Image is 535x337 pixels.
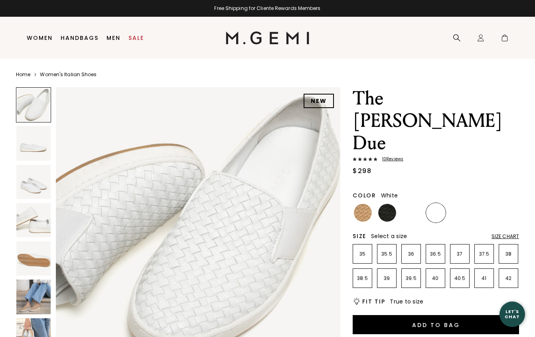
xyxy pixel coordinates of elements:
img: M.Gemi [226,32,309,44]
p: 42 [499,275,518,282]
p: 35.5 [377,251,396,257]
p: 36.5 [426,251,445,257]
a: Handbags [61,35,99,41]
button: Add to Bag [353,315,519,334]
div: $298 [353,166,371,176]
span: White [381,191,398,199]
p: 35 [353,251,372,257]
h1: The [PERSON_NAME] Due [353,87,519,154]
img: Black [378,204,396,222]
span: 10 Review s [377,157,403,162]
div: Size Chart [492,233,519,240]
p: 38.5 [353,275,372,282]
p: 39 [377,275,396,282]
img: The Cerchio Due [16,241,51,276]
h2: Size [353,233,366,239]
a: Women [27,35,53,41]
img: The Cerchio Due [16,165,51,199]
a: Men [107,35,120,41]
div: NEW [304,94,334,108]
img: White [427,204,445,222]
p: 40.5 [450,275,469,282]
span: True to size [390,298,423,305]
img: The Cerchio Due [16,203,51,237]
div: Let's Chat [499,309,525,319]
h2: Fit Tip [362,298,385,305]
h2: Color [353,192,376,199]
p: 36 [402,251,420,257]
a: Home [16,71,30,78]
span: Select a size [371,232,407,240]
a: 10Reviews [353,157,519,163]
a: Women's Italian Shoes [40,71,97,78]
img: Dove [403,204,420,222]
img: The Cerchio Due [16,280,51,314]
img: Ballerina Pink [451,204,469,222]
p: 39.5 [402,275,420,282]
p: 37.5 [475,251,494,257]
img: Latte [354,204,372,222]
img: The Cerchio Due [16,126,51,160]
p: 41 [475,275,494,282]
p: 40 [426,275,445,282]
p: 38 [499,251,518,257]
a: Sale [128,35,144,41]
p: 37 [450,251,469,257]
